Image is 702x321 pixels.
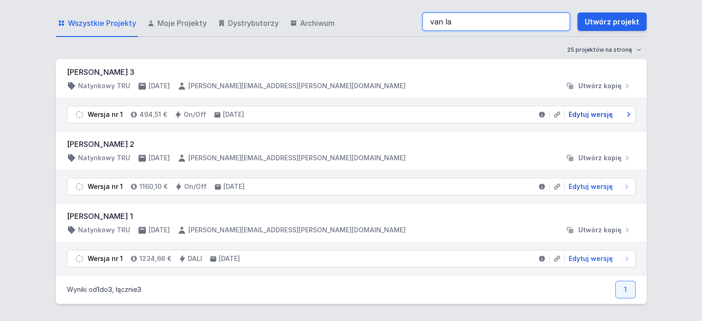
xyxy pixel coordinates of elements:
[149,225,170,235] h4: [DATE]
[615,281,636,298] a: 1
[56,10,138,37] a: Wszystkie Projekty
[88,182,123,191] div: Wersja nr 1
[223,182,245,191] h4: [DATE]
[67,285,141,294] p: Wyniki od do , łącznie
[97,285,100,293] span: 1
[67,67,636,78] h3: [PERSON_NAME] 3
[139,182,168,191] h4: 1160,10 €
[188,153,406,163] h4: [PERSON_NAME][EMAIL_ADDRESS][PERSON_NAME][DOMAIN_NAME]
[78,225,130,235] h4: Natynkowy TRU
[78,153,130,163] h4: Natynkowy TRU
[569,254,613,263] span: Edytuj wersję
[569,182,613,191] span: Edytuj wersję
[565,254,631,263] a: Edytuj wersję
[562,81,636,91] button: Utwórz kopię
[137,285,141,293] span: 3
[288,10,336,37] a: Archiwum
[578,225,622,235] span: Utwórz kopię
[188,81,406,91] h4: [PERSON_NAME][EMAIL_ADDRESS][PERSON_NAME][DOMAIN_NAME]
[216,10,281,37] a: Dystrybutorzy
[88,254,123,263] div: Wersja nr 1
[145,10,209,37] a: Moje Projekty
[569,110,613,119] span: Edytuj wersję
[223,110,244,119] h4: [DATE]
[75,110,84,119] img: draft.svg
[578,153,622,163] span: Utwórz kopię
[139,110,167,119] h4: 494,51 €
[228,18,279,29] span: Dystrybutorzy
[578,81,622,91] span: Utwórz kopię
[562,225,636,235] button: Utwórz kopię
[577,12,647,31] a: Utwórz projekt
[188,225,406,235] h4: [PERSON_NAME][EMAIL_ADDRESS][PERSON_NAME][DOMAIN_NAME]
[68,18,136,29] span: Wszystkie Projekty
[139,254,171,263] h4: 1234,66 €
[75,254,84,263] img: draft.svg
[67,139,636,150] h3: [PERSON_NAME] 2
[149,153,170,163] h4: [DATE]
[422,12,570,31] input: Szukaj wśród projektów i wersji...
[78,81,130,91] h4: Natynkowy TRU
[108,285,112,293] span: 3
[188,254,202,263] h4: DALI
[219,254,240,263] h4: [DATE]
[67,211,636,222] h3: [PERSON_NAME] 1
[300,18,335,29] span: Archiwum
[149,81,170,91] h4: [DATE]
[157,18,207,29] span: Moje Projekty
[88,110,123,119] div: Wersja nr 1
[75,182,84,191] img: draft.svg
[184,182,207,191] h4: On/Off
[565,110,631,119] a: Edytuj wersję
[562,153,636,163] button: Utwórz kopię
[184,110,206,119] h4: On/Off
[565,182,631,191] a: Edytuj wersję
